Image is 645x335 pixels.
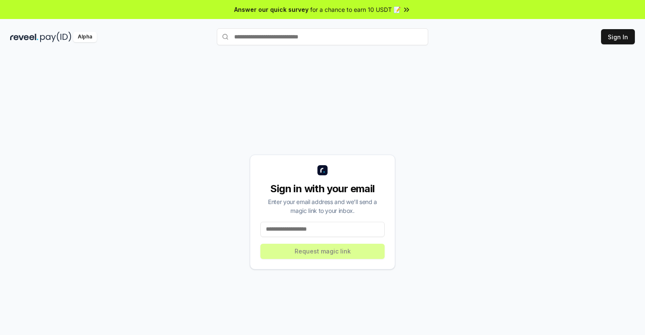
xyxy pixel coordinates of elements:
[310,5,401,14] span: for a chance to earn 10 USDT 📝
[601,29,635,44] button: Sign In
[260,197,385,215] div: Enter your email address and we’ll send a magic link to your inbox.
[260,182,385,196] div: Sign in with your email
[10,32,38,42] img: reveel_dark
[234,5,309,14] span: Answer our quick survey
[40,32,71,42] img: pay_id
[317,165,328,175] img: logo_small
[73,32,97,42] div: Alpha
